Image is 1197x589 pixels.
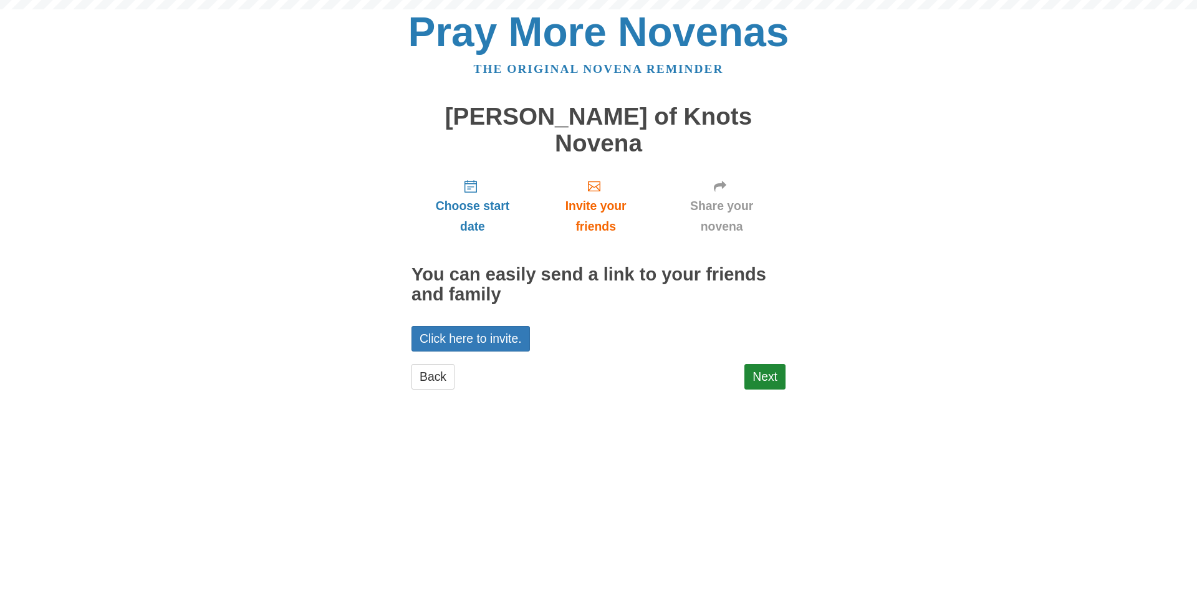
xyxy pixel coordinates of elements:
a: The original novena reminder [474,62,724,75]
a: Next [744,364,786,390]
span: Share your novena [670,196,773,237]
a: Invite your friends [534,169,658,243]
a: Pray More Novenas [408,9,789,55]
a: Share your novena [658,169,786,243]
span: Invite your friends [546,196,645,237]
a: Choose start date [411,169,534,243]
a: Click here to invite. [411,326,530,352]
h2: You can easily send a link to your friends and family [411,265,786,305]
h1: [PERSON_NAME] of Knots Novena [411,103,786,156]
span: Choose start date [424,196,521,237]
a: Back [411,364,454,390]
